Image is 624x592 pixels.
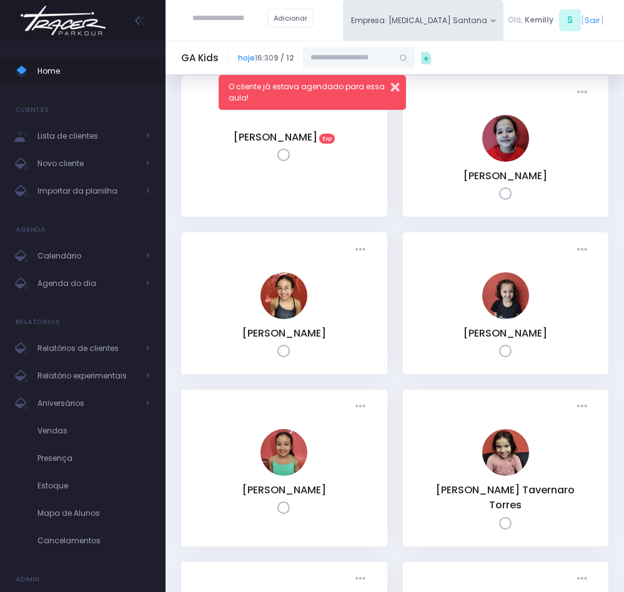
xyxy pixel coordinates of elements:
[37,450,150,466] span: Presença
[37,183,137,199] span: Importar da planilha
[37,423,150,439] span: Vendas
[242,483,326,497] a: [PERSON_NAME]
[503,7,608,33] div: [ ]
[260,272,307,319] img: Isabella Yamaguchi
[37,478,150,494] span: Estoque
[463,326,547,340] a: [PERSON_NAME]
[181,52,219,64] h5: GA Kids
[229,81,385,103] span: O cliente já estava agendado para essa aula!
[37,340,137,357] span: Relatórios de clientes
[16,217,46,242] h4: Agenda
[267,9,314,27] a: Adicionar
[37,505,150,521] span: Mapa de Alunos
[37,368,137,384] span: Relatório experimentais
[238,52,255,63] a: hoje
[482,311,529,322] a: Lara Hubert
[238,52,294,64] span: 16:30
[319,134,335,144] span: Exp
[16,567,40,592] h4: Admin
[508,14,523,26] span: Olá,
[16,310,60,335] h4: Relatórios
[274,52,294,63] strong: 9 / 12
[525,14,553,26] span: Kemilly
[260,429,307,476] img: Larissa Yamaguchi
[37,155,137,172] span: Novo cliente
[482,115,529,162] img: Gabriela Jordão Izumida
[585,14,600,26] a: Sair
[482,468,529,478] a: Liz Stetz Tavernaro Torres
[482,429,529,476] img: Liz Stetz Tavernaro Torres
[16,97,49,122] h4: Clientes
[482,272,529,319] img: Lara Hubert
[37,248,137,264] span: Calendário
[37,275,137,292] span: Agenda do dia
[482,154,529,164] a: Gabriela Jordão Izumida
[234,130,317,144] a: [PERSON_NAME]
[37,533,150,549] span: Cancelamentos
[242,326,326,340] a: [PERSON_NAME]
[260,311,307,322] a: Isabella Yamaguchi
[436,483,575,512] a: [PERSON_NAME] Tavernaro Torres
[463,169,547,183] a: [PERSON_NAME]
[37,63,150,79] span: Home
[559,9,581,31] span: S
[37,128,137,144] span: Lista de clientes
[260,468,307,478] a: Larissa Yamaguchi
[37,395,137,412] span: Aniversários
